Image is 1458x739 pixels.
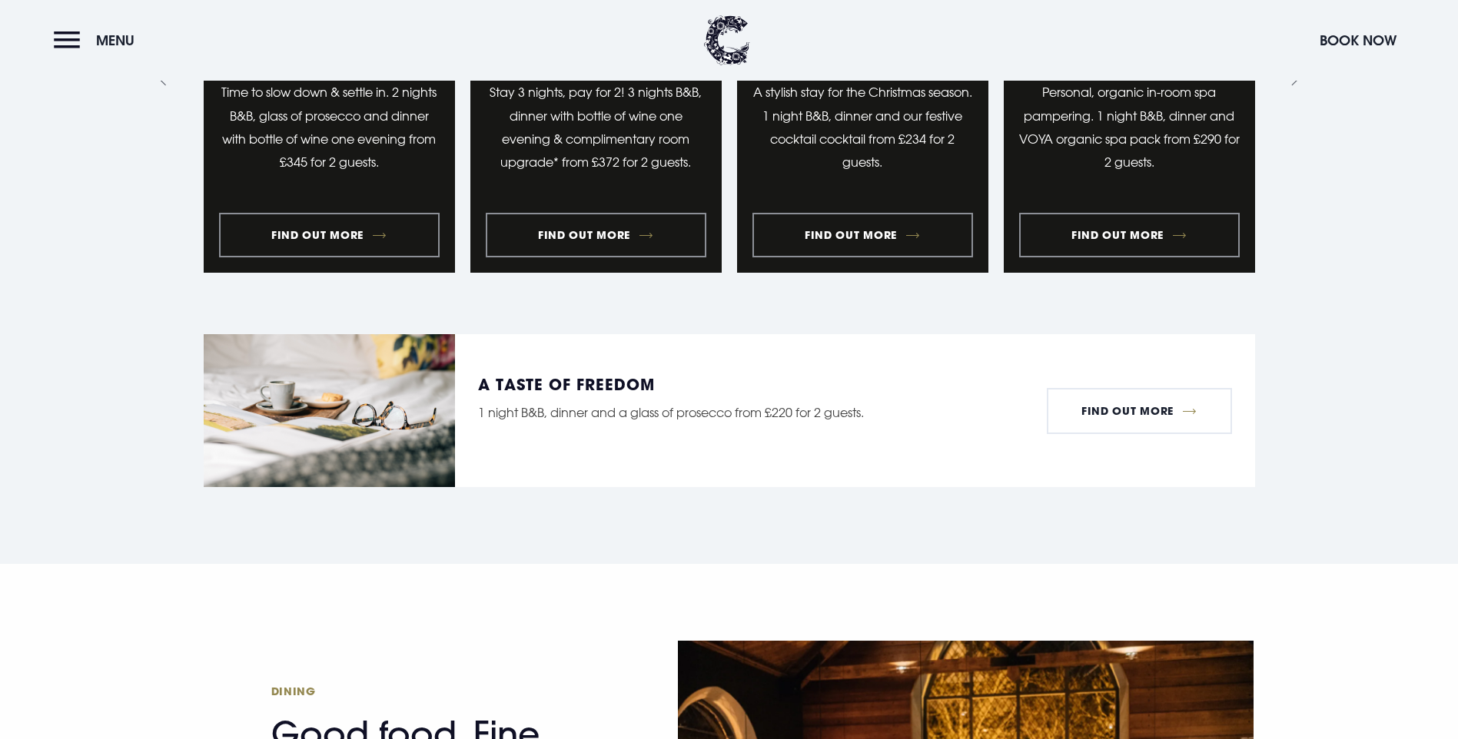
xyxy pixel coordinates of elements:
h3: A taste of freedom [478,375,864,393]
span: Dining [271,684,571,698]
a: Find Out More [1047,388,1232,434]
img: Clandeboye Lodge [704,15,750,65]
button: Book Now [1312,24,1404,57]
span: Menu [96,31,135,49]
button: Menu [54,24,142,57]
p: 1 night B&B, dinner and a glass of prosecco from £220 for 2 guests. [478,401,864,424]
